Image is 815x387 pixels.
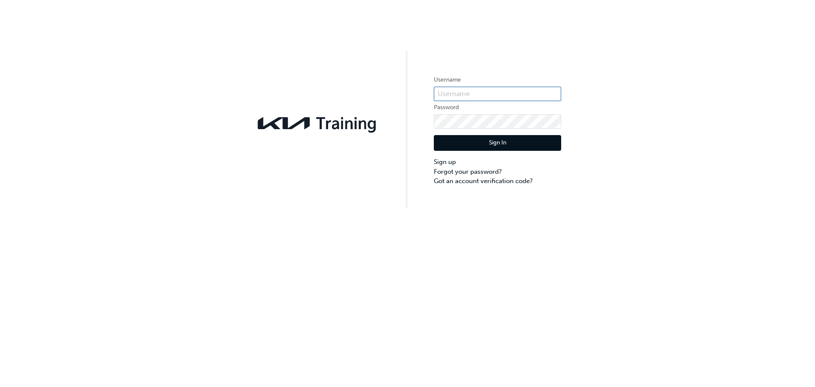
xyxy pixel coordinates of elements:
button: Sign In [434,135,561,151]
a: Sign up [434,157,561,167]
img: kia-training [254,112,381,135]
a: Got an account verification code? [434,176,561,186]
a: Forgot your password? [434,167,561,177]
label: Username [434,75,561,85]
label: Password [434,102,561,113]
input: Username [434,87,561,101]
